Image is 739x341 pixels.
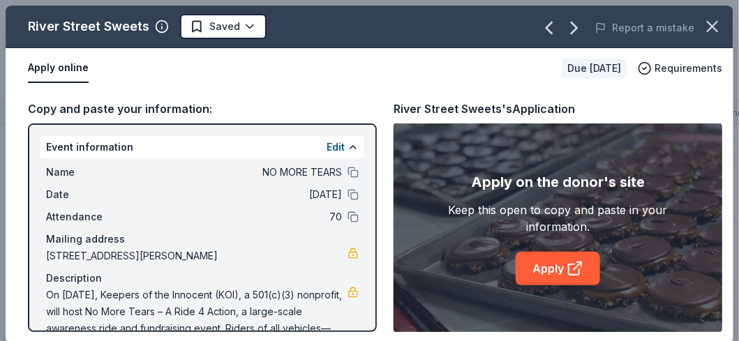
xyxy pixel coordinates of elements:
span: [DATE] [140,186,342,203]
div: River Street Sweets's Application [394,100,575,118]
span: Requirements [655,60,722,77]
span: 70 [140,209,342,225]
button: Edit [327,139,345,156]
a: Apply [516,252,600,285]
span: On [DATE], Keepers of the Innocent (KOI), a 501(c)(3) nonprofit, will host No More Tears – A Ride... [46,287,348,337]
span: Name [46,164,140,181]
span: Saved [209,18,240,35]
button: Report a mistake [595,20,694,36]
div: Copy and paste your information: [28,100,377,118]
button: Requirements [638,60,722,77]
span: [STREET_ADDRESS][PERSON_NAME] [46,248,348,264]
div: Description [46,270,359,287]
div: Keep this open to copy and paste in your information. [426,202,689,235]
div: River Street Sweets [28,15,149,38]
div: Event information [40,136,364,158]
span: Date [46,186,140,203]
button: Apply online [28,54,89,83]
span: NO MORE TEARS [140,164,342,181]
div: Apply on the donor's site [471,171,645,193]
div: Mailing address [46,231,359,248]
span: Attendance [46,209,140,225]
button: Saved [180,14,267,39]
div: Due [DATE] [562,59,627,78]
